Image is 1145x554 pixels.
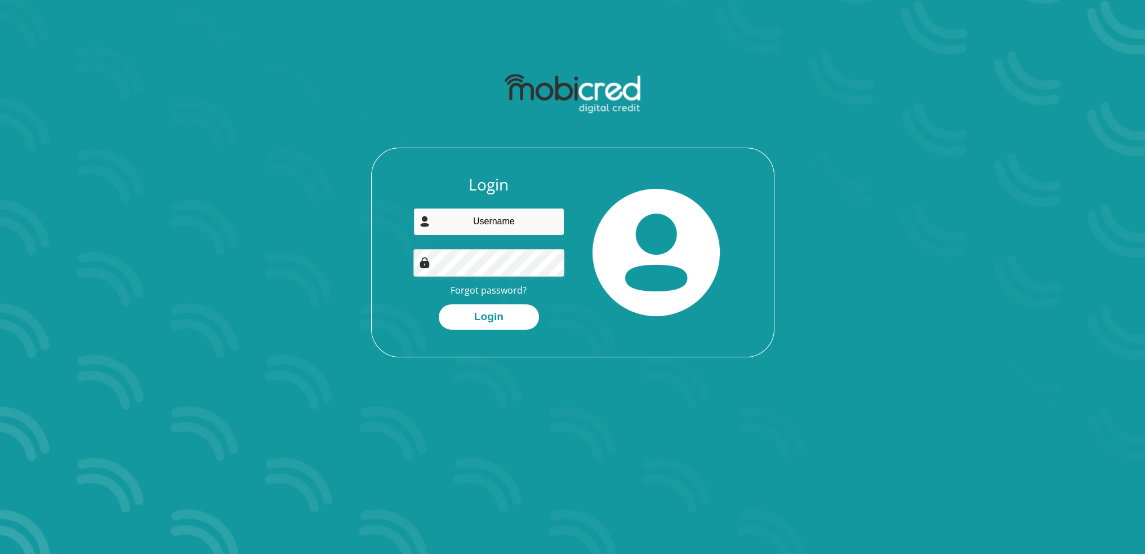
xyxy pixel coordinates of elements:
h3: Login [413,175,564,194]
img: user-icon image [419,216,430,227]
a: Forgot password? [451,284,527,296]
input: Username [413,208,564,236]
button: Login [439,304,539,330]
img: mobicred logo [505,74,640,114]
img: Image [419,257,430,268]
